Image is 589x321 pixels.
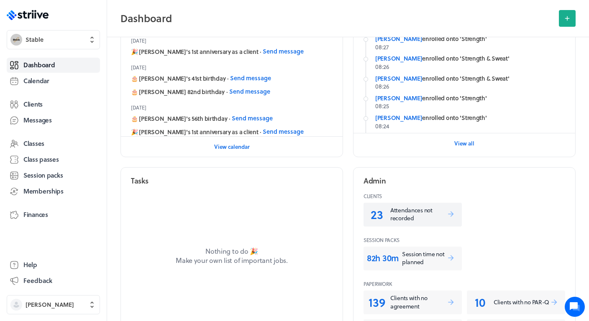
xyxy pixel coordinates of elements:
[131,34,333,47] header: [DATE]
[364,203,462,227] a: 23Attendances not recorded
[13,56,155,82] h2: We're here to help. Ask us anything!
[214,143,250,150] span: View calendar
[7,74,100,89] a: Calendar
[7,97,100,112] a: Clients
[467,290,565,314] a: 10Clients with no PAR-Q
[131,176,149,186] h2: Tasks
[23,210,48,219] span: Finances
[454,140,474,147] span: View all
[13,41,155,54] h1: Hi [PERSON_NAME]
[260,128,261,136] span: ·
[375,114,565,122] div: enrolled onto 'Strength'
[375,34,422,43] a: [PERSON_NAME]
[230,74,271,82] button: Send message
[402,250,447,266] p: Session time not planned
[23,155,59,164] span: Class passes
[26,36,44,44] span: Stable
[23,276,52,285] span: Feedback
[7,257,100,273] a: Help
[367,294,387,310] p: 139
[375,54,422,63] a: [PERSON_NAME]
[11,130,156,140] p: Find an answer quickly
[470,294,490,310] p: 10
[364,247,462,270] a: 82h 30mSession time not planned
[390,206,447,222] p: Attendances not recorded
[23,139,44,148] span: Classes
[375,122,565,130] p: 08:24
[7,273,100,288] button: Feedback
[214,138,250,155] button: View calendar
[131,127,333,136] div: 🎉 [PERSON_NAME]'s 1st anniversary as a client
[364,290,462,314] a: 139Clients with no agreement
[367,206,387,222] p: 23
[23,116,52,125] span: Messages
[364,189,565,203] header: Clients
[23,187,64,196] span: Memberships
[364,233,565,247] header: Session Packs
[165,247,299,265] p: Nothing to do 🎉 Make your own list of important jobs.
[7,113,100,128] a: Messages
[375,74,422,83] a: [PERSON_NAME]
[7,58,100,73] a: Dashboard
[120,10,554,27] h2: Dashboard
[10,34,22,46] img: Stable
[7,136,100,151] a: Classes
[494,298,550,306] p: Clients with no PAR-Q
[226,88,228,96] span: ·
[131,114,333,122] div: 🎂 [PERSON_NAME]'s 56th birthday
[375,102,565,110] p: 08:25
[375,94,422,102] a: [PERSON_NAME]
[131,47,333,56] div: 🎉 [PERSON_NAME]'s 1st anniversary as a client
[375,113,422,122] a: [PERSON_NAME]
[23,100,43,109] span: Clients
[367,252,399,264] p: 82h 30m
[7,152,100,167] a: Class passes
[375,54,565,63] div: enrolled onto 'Strength & Sweat'
[232,114,273,122] button: Send message
[54,102,100,109] span: New conversation
[7,30,100,49] button: StableStable
[454,135,474,152] button: View all
[24,144,149,160] input: Search articles
[375,94,565,102] div: enrolled onto 'Strength'
[7,295,100,314] button: [PERSON_NAME]
[7,168,100,183] a: Session packs
[131,61,333,74] header: [DATE]
[23,61,55,69] span: Dashboard
[263,127,304,136] button: Send message
[364,277,565,290] header: Paperwork
[26,301,74,309] span: [PERSON_NAME]
[131,101,333,114] header: [DATE]
[229,115,230,123] span: ·
[260,48,261,56] span: ·
[131,87,333,96] div: 🎂 [PERSON_NAME] 82nd birthday
[375,35,565,43] div: enrolled onto 'Strength'
[364,176,386,186] h2: Admin
[390,294,447,310] p: Clients with no agreement
[227,74,228,83] span: ·
[23,260,37,269] span: Help
[23,171,63,180] span: Session packs
[375,43,565,51] p: 08:27
[13,97,154,114] button: New conversation
[375,74,565,83] div: enrolled onto 'Strength & Sweat'
[7,207,100,222] a: Finances
[7,184,100,199] a: Memberships
[131,74,333,82] div: 🎂 [PERSON_NAME]'s 41st birthday
[229,87,270,96] button: Send message
[375,63,565,71] p: 08:26
[263,47,304,56] button: Send message
[375,82,565,91] p: 08:26
[565,297,585,317] iframe: gist-messenger-bubble-iframe
[23,76,49,85] span: Calendar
